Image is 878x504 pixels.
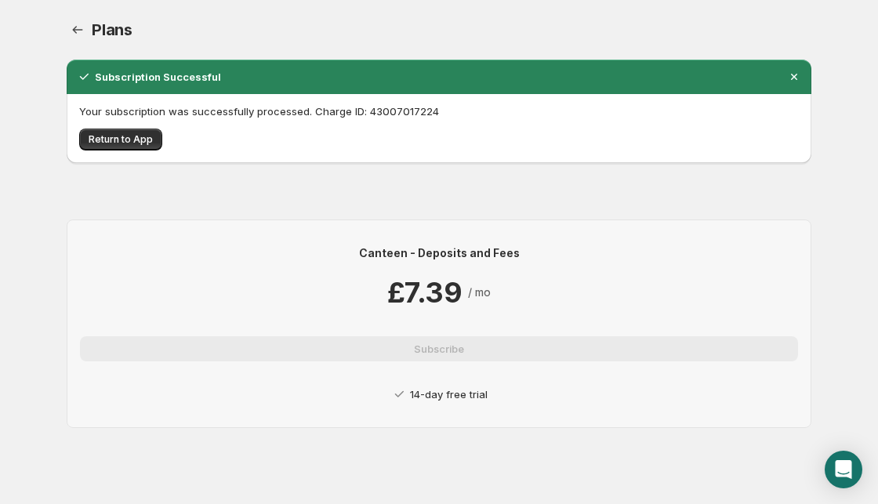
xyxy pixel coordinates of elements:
p: Your subscription was successfully processed. Charge ID: 43007017224 [79,103,799,119]
p: / mo [468,285,491,300]
p: Canteen - Deposits and Fees [80,245,798,261]
h2: Subscription Successful [95,69,221,85]
div: Open Intercom Messenger [825,451,862,488]
span: Return to App [89,133,153,146]
span: Plans [92,20,132,39]
p: £7.39 [387,274,462,311]
button: Return to App [79,129,162,150]
a: Home [67,19,89,41]
p: 14-day free trial [410,386,488,402]
button: Dismiss notification [783,66,805,88]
